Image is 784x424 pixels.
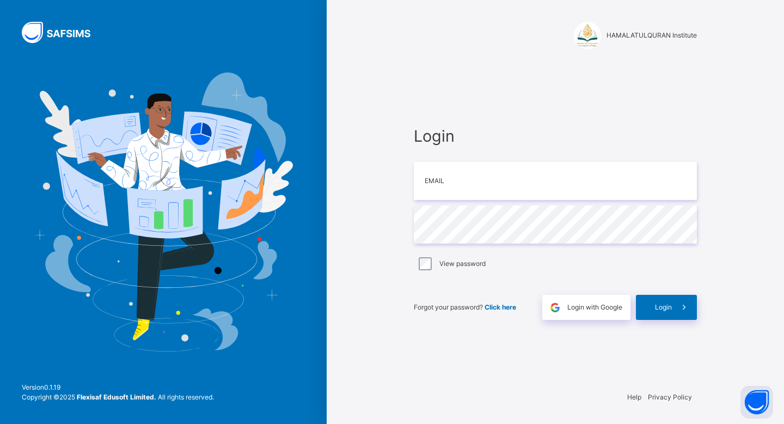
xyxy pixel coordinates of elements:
[607,31,697,40] span: HAMALATULQURAN Institute
[648,393,692,401] a: Privacy Policy
[414,303,516,311] span: Forgot your password?
[655,302,672,312] span: Login
[549,301,561,314] img: google.396cfc9801f0270233282035f929180a.svg
[740,386,773,419] button: Open asap
[22,393,214,401] span: Copyright © 2025 All rights reserved.
[22,22,103,43] img: SAFSIMS Logo
[567,302,622,312] span: Login with Google
[485,303,516,311] a: Click here
[627,393,641,401] a: Help
[414,124,697,148] span: Login
[439,259,486,269] label: View password
[77,393,156,401] strong: Flexisaf Edusoft Limited.
[34,72,293,352] img: Hero Image
[22,383,214,392] span: Version 0.1.19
